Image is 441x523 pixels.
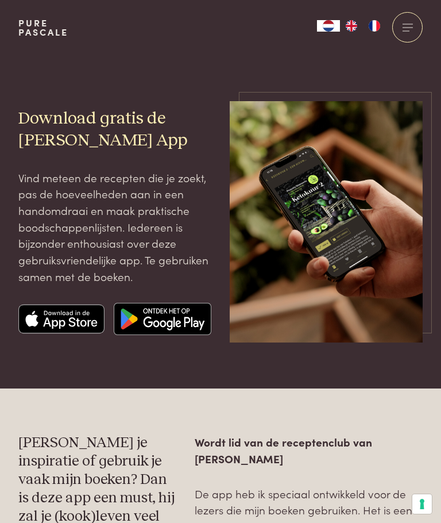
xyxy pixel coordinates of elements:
ul: Language list [340,20,386,32]
p: Vind meteen de recepten die je zoekt, pas de hoeveelheden aan in een handomdraai en maak praktisc... [18,170,211,285]
a: FR [363,20,386,32]
strong: Wordt lid van de receptenclub van [PERSON_NAME] [195,434,372,466]
div: Language [317,20,340,32]
button: Uw voorkeuren voor toestemming voor trackingtechnologieën [412,494,432,514]
h2: Download gratis de [PERSON_NAME] App [18,108,211,151]
img: iPhone Mockup 15 [230,101,423,343]
img: Apple app store [18,303,105,335]
a: EN [340,20,363,32]
img: Google app store [114,303,211,335]
a: PurePascale [18,18,68,37]
a: NL [317,20,340,32]
aside: Language selected: Nederlands [317,20,386,32]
